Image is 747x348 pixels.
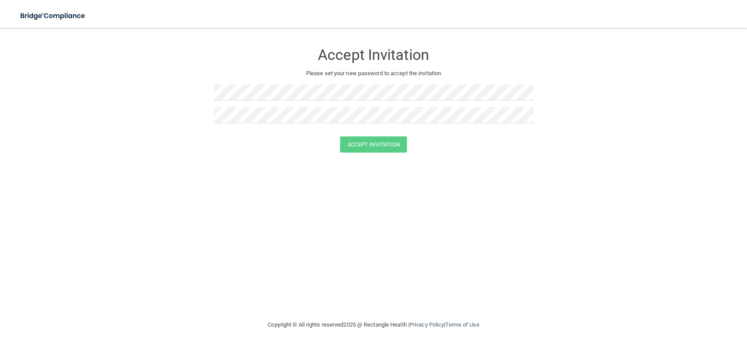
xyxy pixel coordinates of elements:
[410,321,444,328] a: Privacy Policy
[221,68,527,79] p: Please set your new password to accept the invitation
[340,136,407,153] button: Accept Invitation
[445,321,479,328] a: Terms of Use
[13,7,93,25] img: bridge_compliance_login_screen.278c3ca4.svg
[214,47,533,63] h3: Accept Invitation
[214,311,533,339] div: Copyright © All rights reserved 2025 @ Rectangle Health | |
[596,286,737,321] iframe: Drift Widget Chat Controller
